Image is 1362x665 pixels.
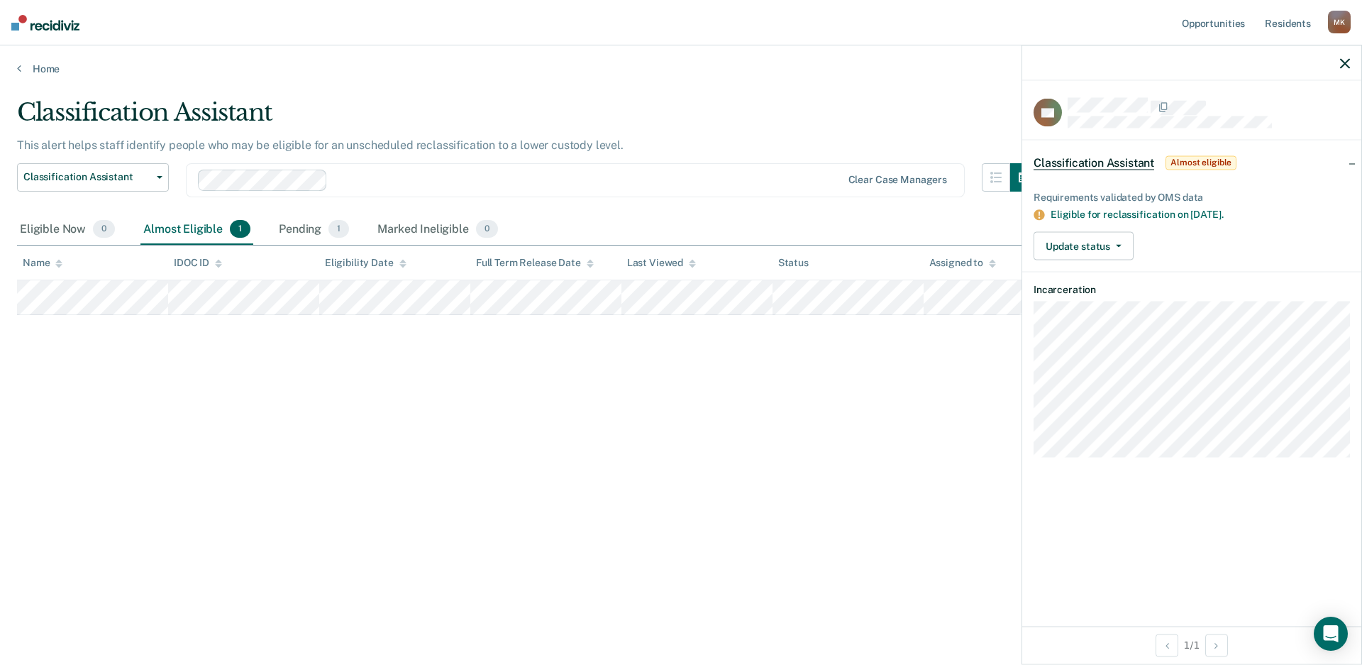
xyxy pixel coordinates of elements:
span: 0 [476,220,498,238]
div: Almost Eligible [140,214,253,246]
dt: Incarceration [1034,284,1350,296]
span: Classification Assistant [23,171,151,183]
div: Clear case managers [848,174,947,186]
div: Open Intercom Messenger [1314,617,1348,651]
div: Full Term Release Date [476,257,594,269]
span: Almost eligible [1166,155,1236,170]
button: Next Opportunity [1205,634,1228,656]
a: Home [17,62,1345,75]
div: Classification Assistant [17,98,1039,138]
div: Classification AssistantAlmost eligible [1022,140,1361,185]
p: This alert helps staff identify people who may be eligible for an unscheduled reclassification to... [17,138,624,152]
span: 0 [93,220,115,238]
div: M K [1328,11,1351,33]
div: Eligibility Date [325,257,406,269]
div: Last Viewed [627,257,696,269]
div: Eligible for reclassification on [DATE]. [1051,209,1350,221]
div: Pending [276,214,352,246]
div: Status [778,257,809,269]
div: 1 / 1 [1022,626,1361,664]
div: Name [23,257,62,269]
span: 1 [328,220,349,238]
button: Previous Opportunity [1156,634,1178,656]
div: Marked Ineligible [375,214,501,246]
div: Assigned to [929,257,996,269]
span: Classification Assistant [1034,155,1154,170]
div: Eligible Now [17,214,118,246]
img: Recidiviz [11,15,79,31]
div: Requirements validated by OMS data [1034,191,1350,203]
div: IDOC ID [174,257,222,269]
button: Update status [1034,232,1134,260]
span: 1 [230,220,250,238]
